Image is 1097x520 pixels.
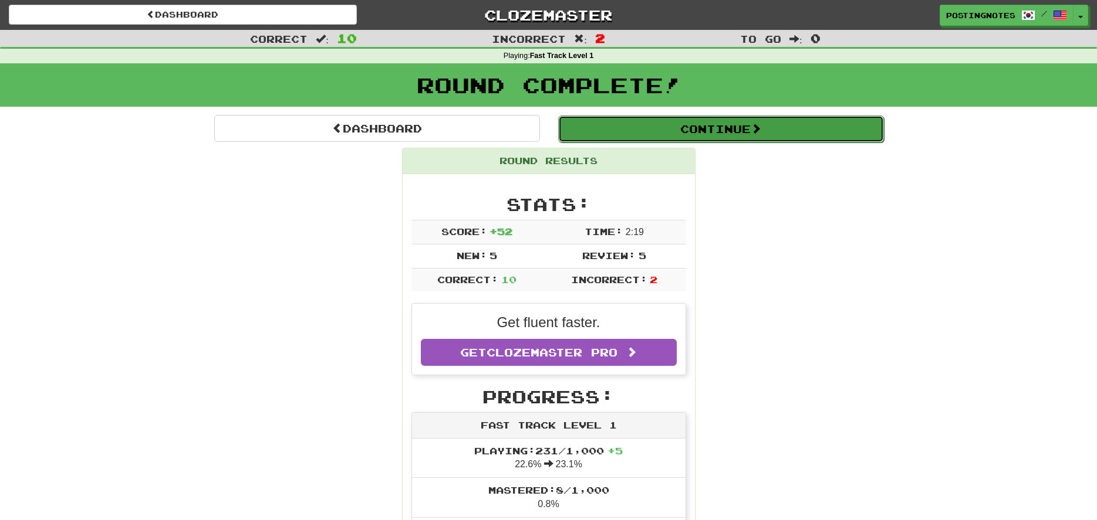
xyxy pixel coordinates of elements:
span: / [1041,9,1047,18]
span: 2 [650,274,657,285]
span: New: [457,250,487,261]
span: Clozemaster Pro [487,346,617,359]
span: : [574,34,587,44]
li: 0.8% [412,477,686,518]
span: Review: [582,250,636,261]
a: GetClozemaster Pro [421,339,677,366]
span: 2 : 19 [626,227,644,237]
span: 2 [595,31,605,45]
button: Continue [558,115,884,142]
p: Get fluent faster. [421,312,677,332]
span: 5 [639,250,646,261]
li: 22.6% 23.1% [412,439,686,478]
span: + 52 [490,226,512,237]
span: Incorrect [492,33,566,45]
span: : [316,34,329,44]
span: 0 [811,31,821,45]
span: Score: [441,226,487,237]
span: 10 [337,31,357,45]
span: 5 [490,250,497,261]
a: Dashboard [9,5,357,25]
div: Round Results [403,148,695,174]
span: 10 [501,274,517,285]
span: Correct [250,33,308,45]
span: + 5 [607,445,623,456]
strong: Fast Track Level 1 [530,52,594,60]
span: Time: [585,226,623,237]
h2: Progress: [411,387,686,406]
span: Playing: 231 / 1,000 [474,445,623,456]
span: Correct: [437,274,498,285]
div: Fast Track Level 1 [412,413,686,439]
h2: Stats: [411,195,686,214]
a: postingnotes / [940,5,1074,26]
span: To go [740,33,781,45]
span: : [789,34,802,44]
h1: Round Complete! [4,73,1093,97]
span: Incorrect: [571,274,647,285]
a: Dashboard [214,115,540,142]
a: Clozemaster [374,5,723,25]
span: postingnotes [946,10,1015,21]
span: Mastered: 8 / 1,000 [488,484,609,495]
